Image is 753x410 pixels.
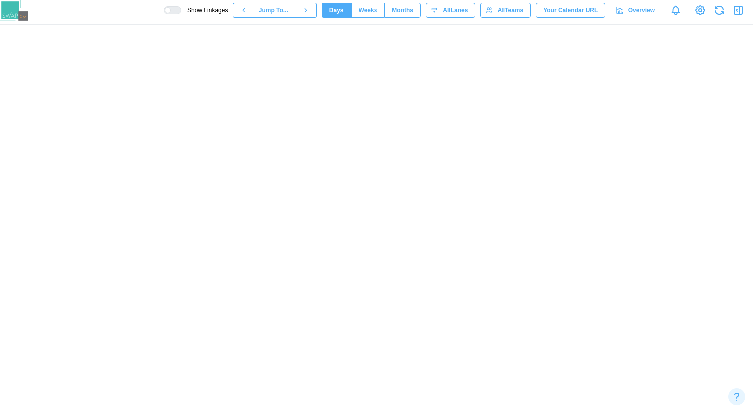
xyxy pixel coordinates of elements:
a: Overview [610,3,662,18]
a: Notifications [667,2,684,19]
button: Jump To... [254,3,295,18]
a: View Project [693,3,707,17]
button: Months [384,3,421,18]
span: Overview [628,3,655,17]
span: Show Linkages [181,6,228,14]
span: Your Calendar URL [543,3,598,17]
button: Weeks [351,3,385,18]
button: AllTeams [480,3,531,18]
button: Days [322,3,351,18]
button: Your Calendar URL [536,3,605,18]
span: Days [329,3,344,17]
button: Open Drawer [731,3,745,17]
span: Weeks [359,3,377,17]
span: Jump To... [259,3,288,17]
button: Refresh Grid [712,3,726,17]
span: Months [392,3,413,17]
span: All Lanes [443,3,468,17]
button: AllLanes [426,3,475,18]
span: All Teams [498,3,523,17]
